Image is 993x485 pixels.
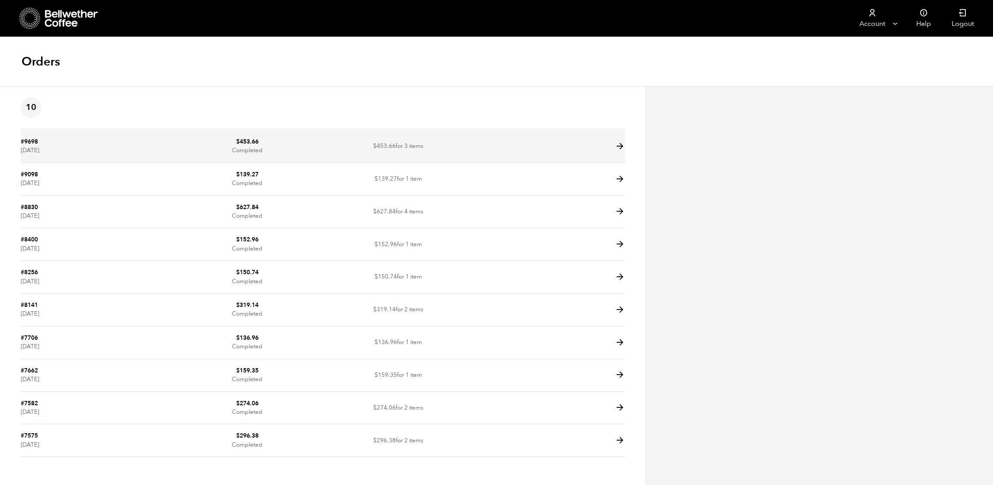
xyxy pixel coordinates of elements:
td: Completed [172,196,322,228]
bdi: 627.84 [236,203,259,211]
td: for 1 item [323,261,474,294]
a: #8830 [21,203,38,211]
span: $ [373,305,377,313]
span: 159.35 [375,371,397,379]
a: #7706 [21,334,38,342]
time: [DATE] [21,408,39,416]
td: for 1 item [323,326,474,359]
bdi: 139.27 [236,170,259,178]
time: [DATE] [21,146,39,154]
span: 274.06 [373,404,396,412]
a: #8256 [21,268,38,276]
a: #7582 [21,399,38,407]
span: $ [375,240,378,248]
span: $ [236,170,240,178]
span: 627.84 [373,207,396,216]
td: for 3 items [323,130,474,163]
span: $ [236,366,240,375]
td: for 2 items [323,392,474,425]
td: Completed [172,228,322,261]
td: for 1 item [323,163,474,196]
a: #8141 [21,301,38,309]
h1: Orders [22,54,60,69]
span: 136.96 [375,338,397,346]
bdi: 136.96 [236,334,259,342]
a: #7575 [21,432,38,440]
bdi: 274.06 [236,399,259,407]
a: #9098 [21,170,38,178]
time: [DATE] [21,179,39,187]
span: $ [373,436,377,444]
td: Completed [172,359,322,392]
td: Completed [172,326,322,359]
a: #7662 [21,366,38,375]
span: 150.74 [375,272,397,281]
span: $ [375,338,378,346]
span: $ [236,203,240,211]
td: for 1 item [323,359,474,392]
span: 152.96 [375,240,397,248]
span: 139.27 [375,175,397,183]
td: Completed [172,163,322,196]
td: Completed [172,130,322,163]
bdi: 150.74 [236,268,259,276]
span: $ [236,235,240,244]
span: $ [375,272,378,281]
bdi: 453.66 [236,138,259,146]
time: [DATE] [21,244,39,253]
td: Completed [172,294,322,326]
bdi: 319.14 [236,301,259,309]
td: Completed [172,261,322,294]
bdi: 159.35 [236,366,259,375]
span: $ [375,175,378,183]
td: for 2 items [323,294,474,326]
td: Completed [172,424,322,457]
time: [DATE] [21,375,39,383]
a: #9698 [21,138,38,146]
span: $ [373,142,377,150]
time: [DATE] [21,441,39,449]
span: 319.14 [373,305,396,313]
span: $ [236,432,240,440]
span: $ [236,301,240,309]
bdi: 296.38 [236,432,259,440]
td: for 1 item [323,228,474,261]
span: 296.38 [373,436,396,444]
span: $ [373,404,377,412]
span: $ [236,334,240,342]
time: [DATE] [21,277,39,285]
td: for 4 items [323,196,474,228]
td: Completed [172,392,322,425]
span: 10 [21,97,41,118]
time: [DATE] [21,342,39,350]
a: #8400 [21,235,38,244]
bdi: 152.96 [236,235,259,244]
span: $ [236,399,240,407]
span: $ [375,371,378,379]
td: for 2 items [323,424,474,457]
span: $ [373,207,377,216]
span: $ [236,268,240,276]
time: [DATE] [21,212,39,220]
time: [DATE] [21,310,39,318]
span: $ [236,138,240,146]
span: 453.66 [373,142,396,150]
